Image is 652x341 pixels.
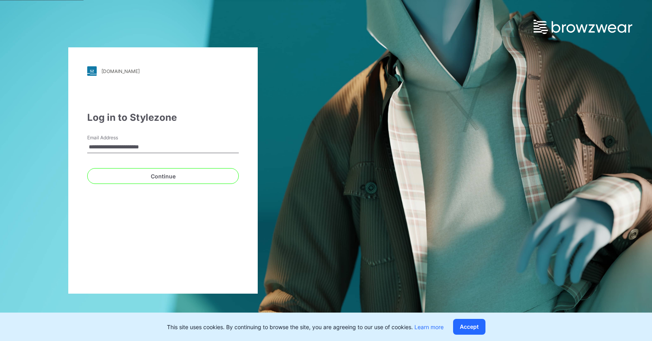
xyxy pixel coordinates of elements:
[87,66,97,76] img: stylezone-logo.562084cfcfab977791bfbf7441f1a819.svg
[534,20,632,34] img: browzwear-logo.e42bd6dac1945053ebaf764b6aa21510.svg
[453,319,485,335] button: Accept
[167,323,444,331] p: This site uses cookies. By continuing to browse the site, you are agreeing to our use of cookies.
[87,66,239,76] a: [DOMAIN_NAME]
[87,111,239,125] div: Log in to Stylezone
[87,134,142,141] label: Email Address
[414,324,444,330] a: Learn more
[87,168,239,184] button: Continue
[101,68,140,74] div: [DOMAIN_NAME]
